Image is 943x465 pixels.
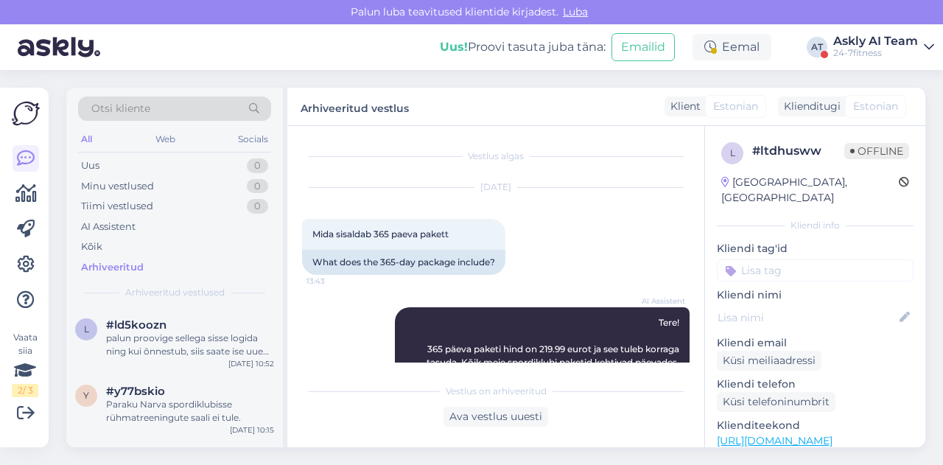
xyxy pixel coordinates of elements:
[81,220,136,234] div: AI Assistent
[446,385,547,398] span: Vestlus on arhiveeritud
[81,260,144,275] div: Arhiveeritud
[247,158,268,173] div: 0
[730,147,735,158] span: l
[558,5,592,18] span: Luba
[717,434,832,447] a: [URL][DOMAIN_NAME]
[81,179,154,194] div: Minu vestlused
[302,250,505,275] div: What does the 365-day package include?
[84,324,89,335] span: l
[247,179,268,194] div: 0
[228,358,274,369] div: [DATE] 10:52
[106,332,274,358] div: palun proovige sellega sisse logida ning kui õnnestub, siis saate ise uue parooli määrata
[153,130,178,149] div: Web
[717,335,914,351] p: Kliendi email
[312,228,449,240] span: Mida sisaldab 365 paeva pakett
[83,390,89,401] span: y
[247,199,268,214] div: 0
[717,377,914,392] p: Kliendi telefon
[717,418,914,433] p: Klienditeekond
[833,47,918,59] div: 24-7fitness
[717,392,835,412] div: Küsi telefoninumbrit
[125,286,225,299] span: Arhiveeritud vestlused
[302,150,690,163] div: Vestlus algas
[844,143,909,159] span: Offline
[235,130,271,149] div: Socials
[301,97,409,116] label: Arhiveeritud vestlus
[717,219,914,232] div: Kliendi info
[630,296,685,307] span: AI Assistent
[717,241,914,256] p: Kliendi tag'id
[717,351,821,371] div: Küsi meiliaadressi
[78,130,95,149] div: All
[721,175,899,206] div: [GEOGRAPHIC_DATA], [GEOGRAPHIC_DATA]
[717,259,914,282] input: Lisa tag
[665,99,701,114] div: Klient
[106,398,274,424] div: Paraku Narva spordiklubisse rühmatreeningute saali ei tule.
[306,276,362,287] span: 13:43
[440,38,606,56] div: Proovi tasuta juba täna:
[752,142,844,160] div: # ltdhusww
[81,158,99,173] div: Uus
[91,101,150,116] span: Otsi kliente
[693,34,771,60] div: Eemal
[713,99,758,114] span: Estonian
[444,407,548,427] div: Ava vestlus uuesti
[833,35,918,47] div: Askly AI Team
[807,37,827,57] div: AT
[81,240,102,254] div: Kõik
[853,99,898,114] span: Estonian
[778,99,841,114] div: Klienditugi
[302,181,690,194] div: [DATE]
[12,99,40,127] img: Askly Logo
[106,318,166,332] span: #ld5koozn
[106,385,165,398] span: #y77bskio
[12,384,38,397] div: 2 / 3
[718,310,897,326] input: Lisa nimi
[12,331,38,397] div: Vaata siia
[611,33,675,61] button: Emailid
[440,40,468,54] b: Uus!
[833,35,934,59] a: Askly AI Team24-7fitness
[717,287,914,303] p: Kliendi nimi
[230,424,274,436] div: [DATE] 10:15
[81,199,153,214] div: Tiimi vestlused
